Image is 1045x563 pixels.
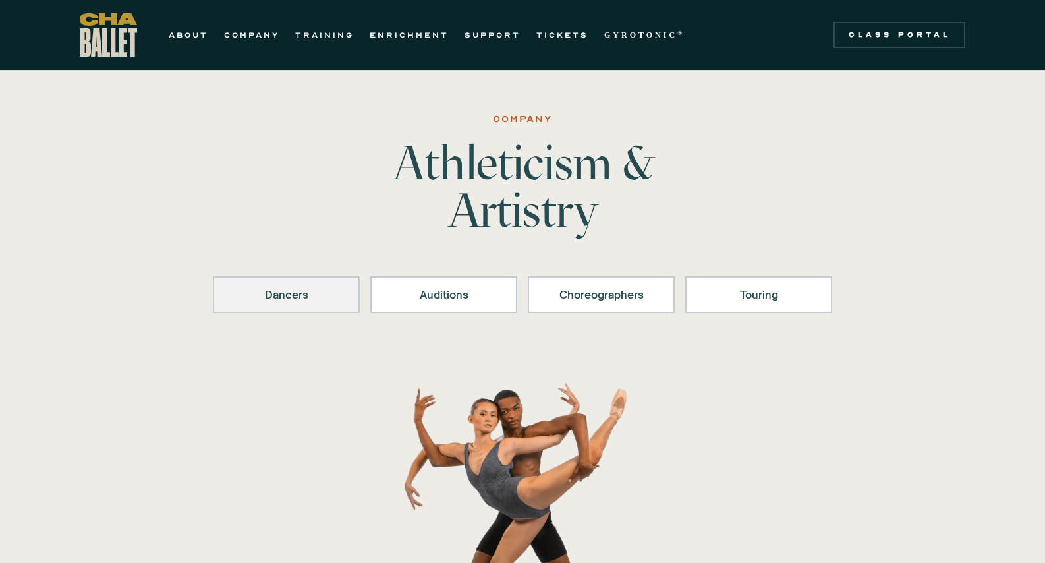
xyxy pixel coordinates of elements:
a: ENRICHMENT [370,27,449,43]
sup: ® [677,30,685,36]
h1: Athleticism & Artistry [317,139,728,234]
div: Choreographers [545,287,658,303]
a: ABOUT [169,27,208,43]
div: Touring [702,287,815,303]
a: TICKETS [536,27,588,43]
a: Class Portal [833,22,965,48]
a: COMPANY [224,27,279,43]
a: GYROTONIC® [604,27,685,43]
a: Dancers [213,276,360,313]
div: Dancers [230,287,343,303]
div: Class Portal [841,30,957,40]
div: Company [493,111,552,127]
a: home [80,13,137,57]
a: Choreographers [528,276,675,313]
a: TRAINING [295,27,354,43]
a: SUPPORT [465,27,521,43]
a: Touring [685,276,832,313]
strong: GYROTONIC [604,30,677,40]
div: Auditions [387,287,500,303]
a: Auditions [370,276,517,313]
